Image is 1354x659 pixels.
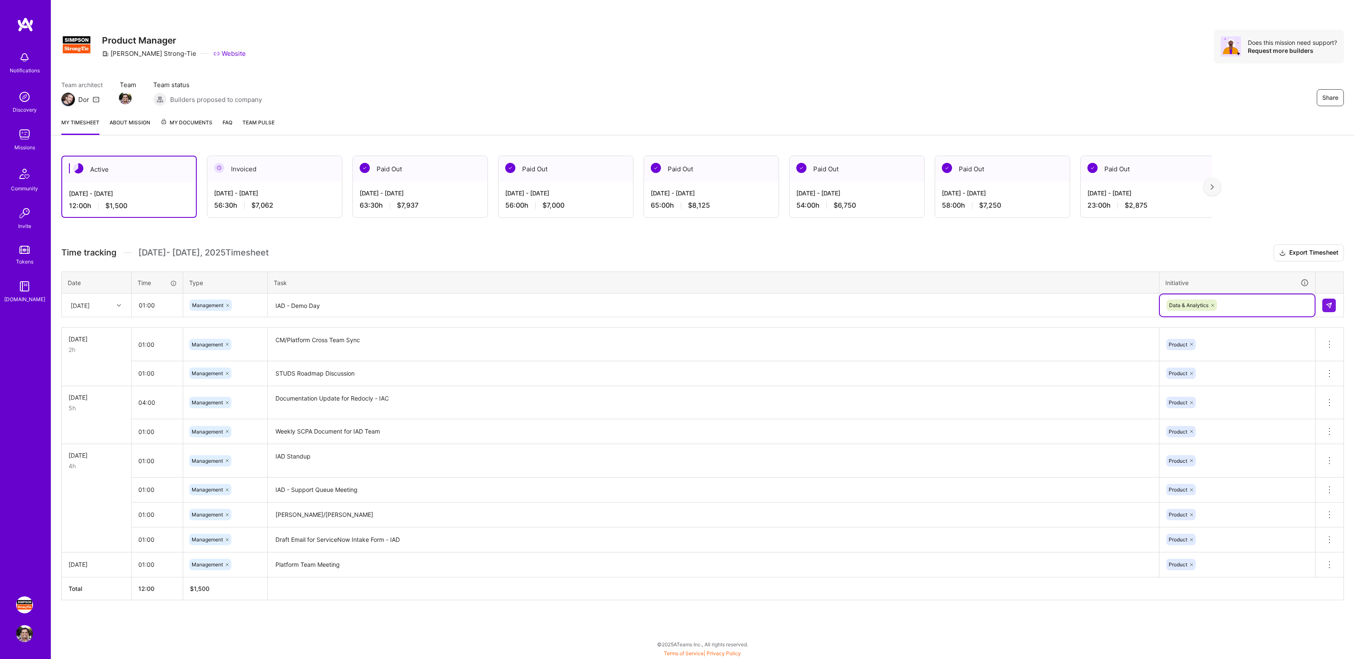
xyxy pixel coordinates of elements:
[132,333,183,356] input: HH:MM
[132,577,183,600] th: 12:00
[16,205,33,222] img: Invite
[132,478,183,501] input: HH:MM
[61,93,75,106] img: Team Architect
[242,119,275,126] span: Team Pulse
[979,201,1001,210] span: $7,250
[1169,341,1187,348] span: Product
[1169,536,1187,543] span: Product
[192,370,223,376] span: Management
[69,451,124,460] div: [DATE]
[269,420,1158,443] textarea: Weekly SCPA Document for IAD Team
[1317,89,1344,106] button: Share
[214,201,335,210] div: 56:30 h
[16,625,33,642] img: User Avatar
[269,445,1158,477] textarea: IAD Standup
[69,201,189,210] div: 12:00 h
[71,301,90,310] div: [DATE]
[935,156,1070,182] div: Paid Out
[69,404,124,412] div: 5h
[51,634,1354,655] div: © 2025 ATeams Inc., All rights reserved.
[269,553,1158,577] textarea: Platform Team Meeting
[269,387,1158,419] textarea: Documentation Update for Redocly - IAC
[269,294,1158,317] textarea: IAD - Demo Day
[61,30,92,60] img: Company Logo
[505,201,626,210] div: 56:00 h
[664,650,741,656] span: |
[834,201,856,210] span: $6,750
[62,272,132,294] th: Date
[360,189,481,198] div: [DATE] - [DATE]
[138,247,269,258] span: [DATE] - [DATE] , 2025 Timesheet
[651,189,772,198] div: [DATE] - [DATE]
[942,163,952,173] img: Paid Out
[14,596,35,613] a: Simpson Strong-Tie: Product Manager
[14,164,35,184] img: Community
[160,118,212,127] span: My Documents
[192,561,223,568] span: Management
[1248,47,1337,55] div: Request more builders
[651,163,661,173] img: Paid Out
[207,156,342,182] div: Invoiced
[16,596,33,613] img: Simpson Strong-Tie: Product Manager
[117,303,121,308] i: icon Chevron
[160,118,212,135] a: My Documents
[4,295,45,304] div: [DOMAIN_NAME]
[16,278,33,295] img: guide book
[14,143,35,152] div: Missions
[69,335,124,343] div: [DATE]
[119,92,132,104] img: Team Member Avatar
[61,247,116,258] span: Time tracking
[132,450,183,472] input: HH:MM
[542,201,564,210] span: $7,000
[153,80,262,89] span: Team status
[1087,201,1208,210] div: 23:00 h
[353,156,487,182] div: Paid Out
[1169,561,1187,568] span: Product
[14,625,35,642] a: User Avatar
[942,189,1063,198] div: [DATE] - [DATE]
[214,189,335,198] div: [DATE] - [DATE]
[69,393,124,402] div: [DATE]
[192,536,223,543] span: Management
[69,560,124,569] div: [DATE]
[102,50,109,57] i: icon CompanyGray
[153,93,167,106] img: Builders proposed to company
[192,458,223,464] span: Management
[11,184,38,193] div: Community
[93,96,99,103] i: icon Mail
[69,461,124,470] div: 4h
[269,503,1158,527] textarea: [PERSON_NAME]/[PERSON_NAME]
[132,528,183,551] input: HH:MM
[1169,458,1187,464] span: Product
[16,257,33,266] div: Tokens
[796,189,917,198] div: [DATE] - [DATE]
[132,294,182,316] input: HH:MM
[505,163,515,173] img: Paid Out
[69,189,189,198] div: [DATE] - [DATE]
[651,201,772,210] div: 65:00 h
[644,156,779,182] div: Paid Out
[132,391,183,414] input: HH:MM
[16,126,33,143] img: teamwork
[183,272,268,294] th: Type
[192,486,223,493] span: Management
[132,503,183,526] input: HH:MM
[397,201,418,210] span: $7,937
[192,302,223,308] span: Management
[16,88,33,105] img: discovery
[1087,163,1098,173] img: Paid Out
[1169,486,1187,493] span: Product
[13,105,37,114] div: Discovery
[1125,201,1148,210] span: $2,875
[132,362,183,384] input: HH:MM
[1165,278,1309,288] div: Initiative
[213,49,246,58] a: Website
[1087,189,1208,198] div: [DATE] - [DATE]
[19,246,30,254] img: tokens
[269,478,1158,502] textarea: IAD - Support Queue Meeting
[1274,244,1344,261] button: Export Timesheet
[110,118,150,135] a: About Mission
[269,329,1158,360] textarea: CM/Platform Cross Team Sync
[61,118,99,135] a: My timesheet
[790,156,924,182] div: Paid Out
